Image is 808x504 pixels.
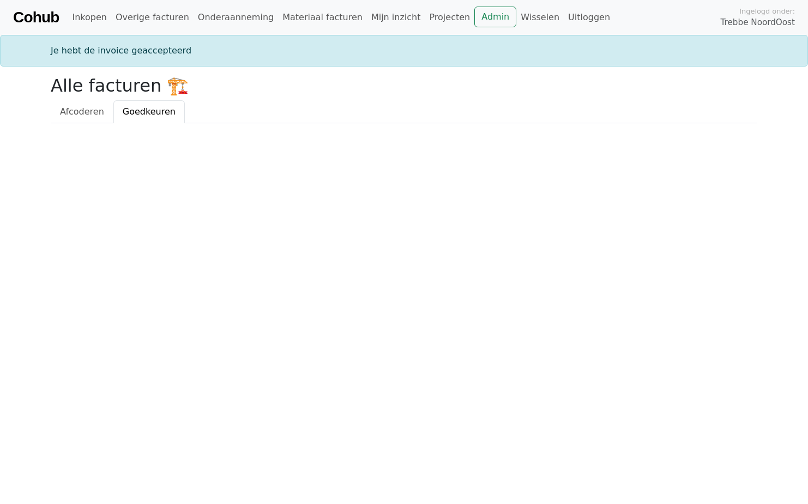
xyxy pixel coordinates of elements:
[516,7,564,28] a: Wisselen
[51,75,757,96] h2: Alle facturen 🏗️
[721,16,795,29] span: Trebbe NoordOost
[739,6,795,16] span: Ingelogd onder:
[44,44,764,57] div: Je hebt de invoice geaccepteerd
[367,7,425,28] a: Mijn inzicht
[60,106,104,117] span: Afcoderen
[13,4,59,31] a: Cohub
[564,7,614,28] a: Uitloggen
[278,7,367,28] a: Materiaal facturen
[194,7,278,28] a: Onderaanneming
[425,7,474,28] a: Projecten
[123,106,176,117] span: Goedkeuren
[51,100,113,123] a: Afcoderen
[68,7,111,28] a: Inkopen
[113,100,185,123] a: Goedkeuren
[111,7,194,28] a: Overige facturen
[474,7,516,27] a: Admin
